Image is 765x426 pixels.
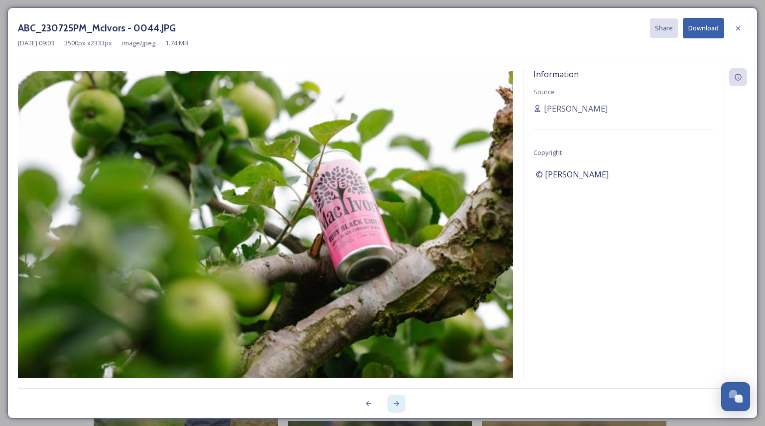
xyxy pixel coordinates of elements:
[64,38,112,48] span: 3500 px x 2333 px
[122,38,155,48] span: image/jpeg
[18,38,54,48] span: [DATE] 09:03
[18,21,176,35] h3: ABC_230725PM_McIvors - 0044.JPG
[721,382,750,411] button: Open Chat
[650,18,678,38] button: Share
[18,71,513,401] img: 14889b27-5031-45e6-9b26-5ec1da5d6fd6.jpg
[536,168,609,180] span: © [PERSON_NAME]
[533,87,555,96] span: Source
[533,69,579,80] span: Information
[165,38,188,48] span: 1.74 MB
[533,148,562,157] span: Copyright
[683,18,724,38] button: Download
[544,103,608,115] span: [PERSON_NAME]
